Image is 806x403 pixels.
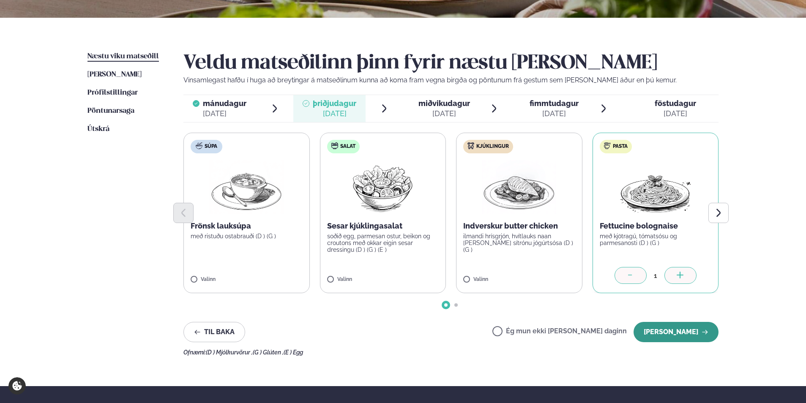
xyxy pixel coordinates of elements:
[708,203,729,223] button: Next slide
[340,143,355,150] span: Salat
[418,99,470,108] span: miðvikudagur
[655,99,696,108] span: föstudagur
[183,349,719,356] div: Ofnæmi:
[183,75,719,85] p: Vinsamlegast hafðu í huga að breytingar á matseðlinum kunna að koma fram vegna birgða og pöntunum...
[183,52,719,75] h2: Veldu matseðilinn þinn fyrir næstu [PERSON_NAME]
[87,53,159,60] span: Næstu viku matseðill
[196,142,202,149] img: soup.svg
[327,221,439,231] p: Sesar kjúklingasalat
[87,125,109,133] span: Útskrá
[87,124,109,134] a: Útskrá
[418,109,470,119] div: [DATE]
[454,303,458,307] span: Go to slide 2
[183,322,245,342] button: Til baka
[87,70,142,80] a: [PERSON_NAME]
[618,160,693,214] img: Spagetti.png
[203,109,246,119] div: [DATE]
[463,221,575,231] p: Indverskur butter chicken
[530,109,579,119] div: [DATE]
[655,109,696,119] div: [DATE]
[87,88,138,98] a: Prófílstillingar
[613,143,628,150] span: Pasta
[87,106,134,116] a: Pöntunarsaga
[205,143,217,150] span: Súpa
[600,221,712,231] p: Fettucine bolognaise
[191,221,303,231] p: Frönsk lauksúpa
[253,349,284,356] span: (G ) Glúten ,
[634,322,719,342] button: [PERSON_NAME]
[209,160,284,214] img: Soup.png
[647,271,664,280] div: 1
[206,349,253,356] span: (D ) Mjólkurvörur ,
[530,99,579,108] span: fimmtudagur
[331,142,338,149] img: salad.svg
[284,349,303,356] span: (E ) Egg
[463,233,575,253] p: ilmandi hrísgrjón, hvítlauks naan [PERSON_NAME] sítrónu jógúrtsósa (D ) (G )
[313,99,356,108] span: þriðjudagur
[604,142,611,149] img: pasta.svg
[173,203,194,223] button: Previous slide
[600,233,712,246] p: með kjötragú, tómatsósu og parmesanosti (D ) (G )
[327,233,439,253] p: soðið egg, parmesan ostur, beikon og croutons með okkar eigin sesar dressingu (D ) (G ) (E )
[8,377,26,395] a: Cookie settings
[467,142,474,149] img: chicken.svg
[191,233,303,240] p: með ristuðu ostabrauði (D ) (G )
[313,109,356,119] div: [DATE]
[482,160,556,214] img: Chicken-breast.png
[476,143,509,150] span: Kjúklingur
[87,107,134,114] span: Pöntunarsaga
[87,52,159,62] a: Næstu viku matseðill
[345,160,420,214] img: Salad.png
[87,71,142,78] span: [PERSON_NAME]
[203,99,246,108] span: mánudagur
[87,89,138,96] span: Prófílstillingar
[444,303,448,307] span: Go to slide 1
